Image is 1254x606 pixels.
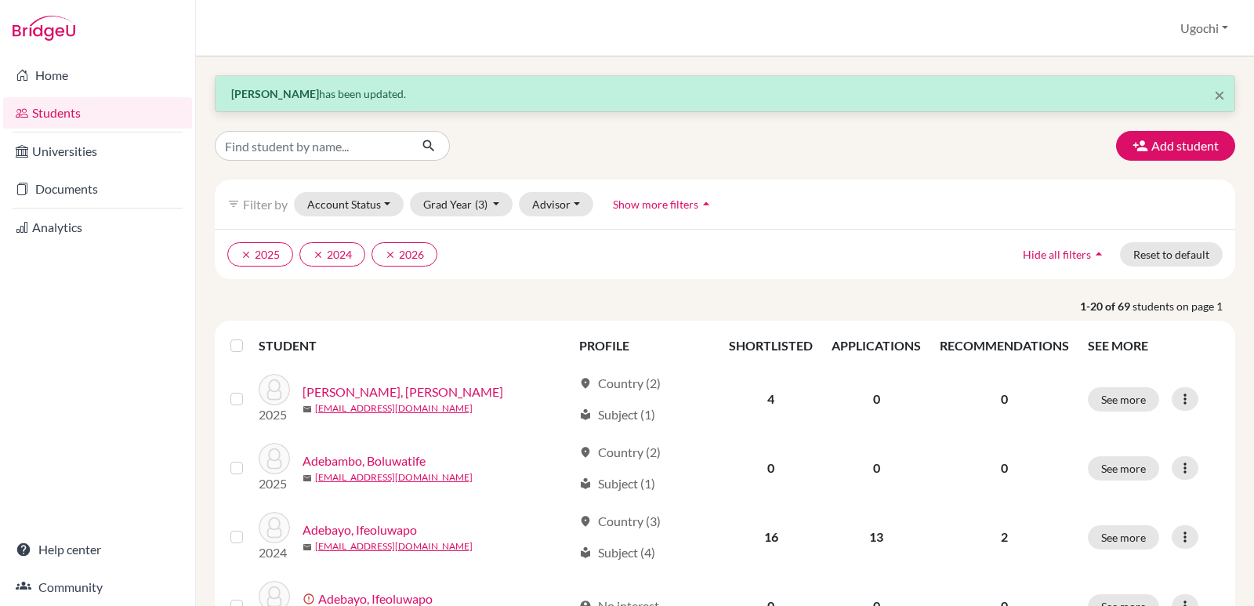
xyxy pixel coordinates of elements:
th: PROFILE [570,327,719,365]
span: mail [303,405,312,414]
button: Ugochi [1173,13,1235,43]
td: 13 [822,503,930,572]
span: location_on [579,446,592,459]
button: Show more filtersarrow_drop_up [600,192,727,216]
td: 0 [822,365,930,434]
span: local_library [579,477,592,490]
button: clear2025 [227,242,293,267]
a: Help center [3,534,192,565]
th: STUDENT [259,327,570,365]
button: Advisor [519,192,593,216]
img: Bridge-U [13,16,75,41]
p: 2 [940,528,1069,546]
button: Account Status [294,192,404,216]
i: clear [313,249,324,260]
button: See more [1088,525,1159,550]
a: [EMAIL_ADDRESS][DOMAIN_NAME] [315,539,473,553]
i: filter_list [227,198,240,210]
button: Close [1214,85,1225,104]
a: Universities [3,136,192,167]
div: Country (2) [579,443,661,462]
a: [EMAIL_ADDRESS][DOMAIN_NAME] [315,401,473,415]
th: RECOMMENDATIONS [930,327,1078,365]
button: Add student [1116,131,1235,161]
span: local_library [579,408,592,421]
span: Hide all filters [1023,248,1091,261]
input: Find student by name... [215,131,409,161]
span: location_on [579,377,592,390]
p: 2025 [259,474,290,493]
a: Community [3,572,192,603]
p: 2024 [259,543,290,562]
td: 4 [719,365,822,434]
a: Adebambo, Boluwatife [303,452,426,470]
i: arrow_drop_up [1091,246,1107,262]
span: location_on [579,515,592,528]
td: 16 [719,503,822,572]
div: Country (3) [579,512,661,531]
strong: 1-20 of 69 [1080,298,1133,314]
a: Adebayo, Ifeoluwapo [303,521,417,539]
button: clear2024 [299,242,365,267]
th: SEE MORE [1078,327,1229,365]
span: Show more filters [613,198,698,211]
span: students on page 1 [1133,298,1235,314]
span: Filter by [243,197,288,212]
th: SHORTLISTED [719,327,822,365]
button: See more [1088,387,1159,412]
button: clear2026 [371,242,437,267]
img: Adamu-Abdulkadir, Al-Munir [259,374,290,405]
button: Reset to default [1120,242,1223,267]
i: clear [385,249,396,260]
img: Adebayo, Ifeoluwapo [259,512,290,543]
td: 0 [719,434,822,503]
button: See more [1088,456,1159,481]
p: 0 [940,390,1069,408]
i: clear [241,249,252,260]
a: Documents [3,173,192,205]
th: APPLICATIONS [822,327,930,365]
p: 2025 [259,405,290,424]
div: Subject (1) [579,474,655,493]
span: error_outline [303,593,318,605]
a: [EMAIL_ADDRESS][DOMAIN_NAME] [315,470,473,484]
strong: [PERSON_NAME] [231,87,319,100]
p: has been updated. [231,85,1219,102]
button: Grad Year(3) [410,192,513,216]
a: [PERSON_NAME], [PERSON_NAME] [303,383,503,401]
span: mail [303,542,312,552]
span: × [1214,83,1225,106]
i: arrow_drop_up [698,196,714,212]
img: Adebambo, Boluwatife [259,443,290,474]
a: Students [3,97,192,129]
a: Analytics [3,212,192,243]
button: Hide all filtersarrow_drop_up [1009,242,1120,267]
span: mail [303,474,312,483]
span: local_library [579,546,592,559]
div: Country (2) [579,374,661,393]
div: Subject (1) [579,405,655,424]
div: Subject (4) [579,543,655,562]
td: 0 [822,434,930,503]
a: Home [3,60,192,91]
p: 0 [940,459,1069,477]
span: (3) [475,198,487,211]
